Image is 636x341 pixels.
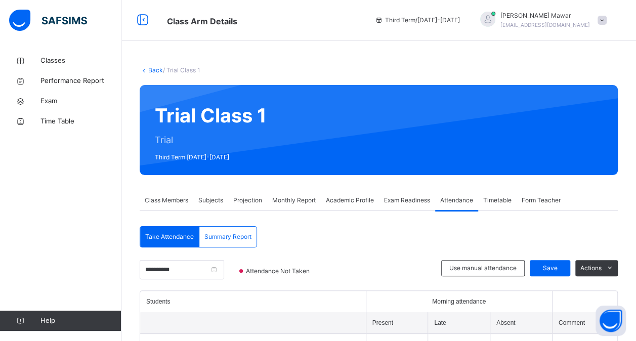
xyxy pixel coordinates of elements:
span: Attendance [440,196,473,205]
span: Actions [580,264,602,273]
th: Present [366,312,428,334]
th: Absent [490,312,553,334]
span: [EMAIL_ADDRESS][DOMAIN_NAME] [500,22,590,28]
a: Back [148,66,163,74]
span: Projection [233,196,262,205]
span: Subjects [198,196,223,205]
div: Hafiz AbdullahMawar [470,11,612,29]
span: Form Teacher [522,196,561,205]
img: safsims [9,10,87,31]
span: Academic Profile [326,196,374,205]
span: Summary Report [204,232,251,241]
span: Class Arm Details [167,16,237,26]
span: Class Members [145,196,188,205]
span: Third Term [DATE]-[DATE] [155,153,267,162]
span: session/term information [375,16,460,25]
span: Help [40,316,121,326]
th: Late [428,312,490,334]
span: Attendance Not Taken [245,267,313,276]
span: Exam Readiness [384,196,430,205]
span: [PERSON_NAME] Mawar [500,11,590,20]
span: Use manual attendance [449,264,517,273]
span: / Trial Class 1 [163,66,200,74]
span: Timetable [483,196,512,205]
span: Time Table [40,116,121,126]
th: Comment [552,312,617,334]
span: Exam [40,96,121,106]
span: Take Attendance [145,232,194,241]
span: Classes [40,56,121,66]
span: Morning attendance [432,297,486,306]
span: Performance Report [40,76,121,86]
th: Students [140,291,366,312]
span: Monthly Report [272,196,316,205]
span: Save [537,264,563,273]
button: Open asap [596,306,626,336]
